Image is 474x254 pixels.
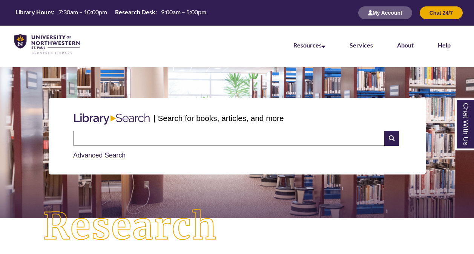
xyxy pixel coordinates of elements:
a: About [397,41,414,49]
a: Resources [293,41,325,49]
th: Library Hours: [12,8,55,16]
a: Chat 24/7 [420,9,463,16]
a: Hours Today [12,8,209,18]
i: Search [384,131,399,146]
p: | Search for books, articles, and more [153,112,284,124]
a: My Account [358,9,412,16]
a: Services [350,41,373,49]
button: My Account [358,6,412,19]
span: 7:30am – 10:00pm [58,8,107,15]
img: UNWSP Library Logo [14,34,80,55]
table: Hours Today [12,8,209,17]
button: Chat 24/7 [420,6,463,19]
th: Research Desk: [112,8,158,16]
a: Help [438,41,451,49]
span: 9:00am – 5:00pm [161,8,206,15]
img: Libary Search [70,110,153,128]
a: Advanced Search [73,151,126,159]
